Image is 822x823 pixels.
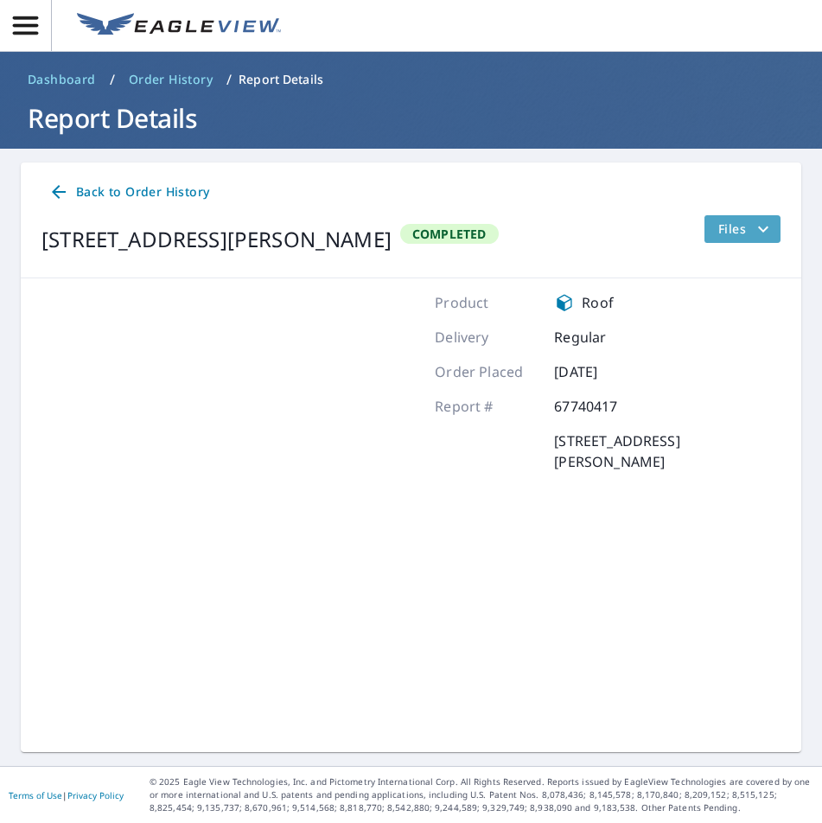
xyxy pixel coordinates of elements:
[9,789,62,801] a: Terms of Use
[21,66,103,93] a: Dashboard
[554,361,658,382] p: [DATE]
[67,3,291,49] a: EV Logo
[554,396,658,417] p: 67740417
[554,431,781,472] p: [STREET_ADDRESS][PERSON_NAME]
[67,789,124,801] a: Privacy Policy
[704,215,781,243] button: filesDropdownBtn-67740417
[435,361,538,382] p: Order Placed
[435,327,538,348] p: Delivery
[122,66,220,93] a: Order History
[41,224,392,255] div: [STREET_ADDRESS][PERSON_NAME]
[435,292,538,313] p: Product
[554,292,658,313] div: Roof
[110,69,115,90] li: /
[77,13,281,39] img: EV Logo
[239,71,323,88] p: Report Details
[48,182,209,203] span: Back to Order History
[718,219,774,239] span: Files
[226,69,232,90] li: /
[28,71,96,88] span: Dashboard
[21,66,801,93] nav: breadcrumb
[21,100,801,136] h1: Report Details
[150,775,813,814] p: © 2025 Eagle View Technologies, Inc. and Pictometry International Corp. All Rights Reserved. Repo...
[9,790,124,801] p: |
[554,327,658,348] p: Regular
[402,226,497,242] span: Completed
[129,71,213,88] span: Order History
[41,176,216,208] a: Back to Order History
[435,396,538,417] p: Report #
